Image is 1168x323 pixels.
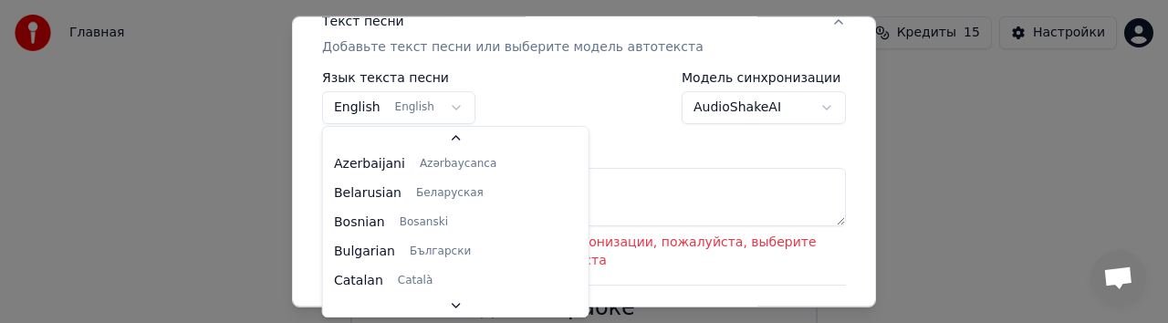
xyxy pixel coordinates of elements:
[334,243,395,261] span: Bulgarian
[399,215,447,230] span: Bosanski
[334,272,383,290] span: Catalan
[416,186,484,201] span: Беларуская
[397,274,432,288] span: Català
[410,245,471,259] span: Български
[420,157,496,172] span: Azərbaycanca
[334,155,405,173] span: Azerbaijani
[334,184,401,203] span: Belarusian
[334,214,385,232] span: Bosnian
